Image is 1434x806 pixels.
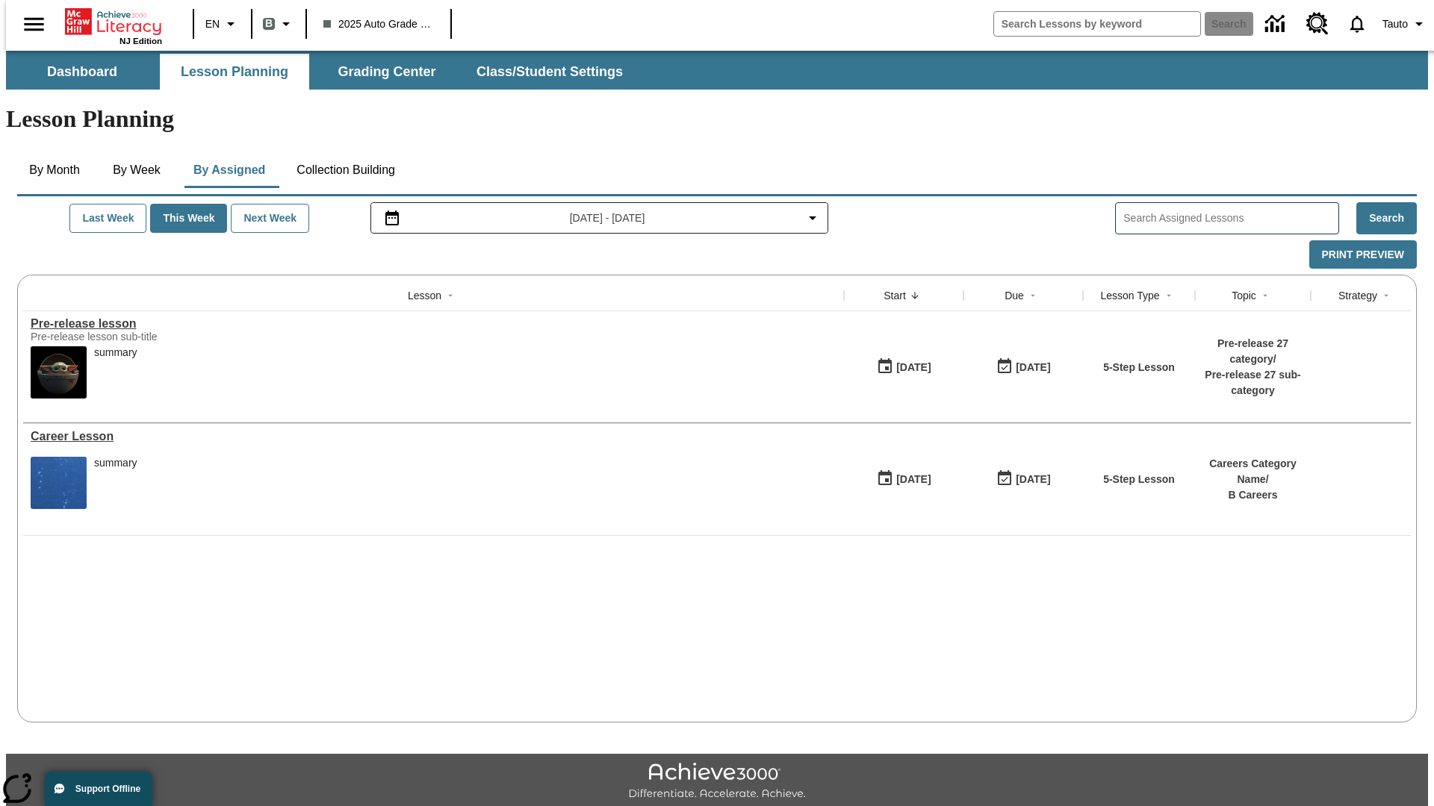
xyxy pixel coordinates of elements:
button: Class/Student Settings [465,54,635,90]
div: summary [94,346,137,399]
span: NJ Edition [119,37,162,46]
div: Lesson Type [1100,288,1159,303]
div: Lesson [408,288,441,303]
div: [DATE] [896,358,931,377]
div: Start [884,288,906,303]
span: Lesson Planning [181,63,288,81]
svg: Collapse Date Range Filter [804,209,822,227]
img: fish [31,457,87,509]
a: Resource Center, Will open in new tab [1297,4,1338,44]
p: Careers Category Name / [1202,456,1303,487]
input: search field [994,12,1200,36]
div: [DATE] [1016,470,1050,489]
button: Sort [1377,287,1395,304]
a: Data Center [1256,4,1297,45]
p: 5-Step Lesson [1103,360,1175,375]
button: Language: EN, Select a language [199,10,246,37]
div: Pre-release lesson [31,317,836,331]
div: Pre-release lesson sub-title [31,331,255,343]
span: Tauto [1382,16,1408,32]
h1: Lesson Planning [6,105,1428,133]
div: [DATE] [896,470,931,489]
div: Topic [1232,288,1256,303]
a: Home [65,7,162,37]
div: Home [65,5,162,46]
div: SubNavbar [6,54,636,90]
button: Print Preview [1309,240,1417,269]
button: Last Week [69,204,146,233]
button: 01/25/26: Last day the lesson can be accessed [991,353,1055,381]
button: Sort [1160,287,1178,304]
p: B Careers [1202,487,1303,503]
span: EN [205,16,220,32]
button: Collection Building [285,152,407,188]
div: [DATE] [1016,358,1050,377]
button: By Month [17,152,92,188]
p: Pre-release 27 category / [1202,336,1303,367]
div: summary [94,457,137,509]
div: Strategy [1338,288,1377,303]
button: Boost Class color is gray green. Change class color [257,10,301,37]
button: By Week [99,152,174,188]
button: This Week [150,204,227,233]
button: Open side menu [12,2,56,46]
button: Lesson Planning [160,54,309,90]
button: Support Offline [45,772,152,806]
a: Career Lesson, Lessons [31,430,836,443]
button: Profile/Settings [1376,10,1434,37]
span: Grading Center [338,63,435,81]
p: Pre-release 27 sub-category [1202,367,1303,399]
span: Class/Student Settings [477,63,623,81]
div: summary [94,457,137,469]
button: Search [1356,202,1417,234]
button: Next Week [231,204,309,233]
div: summary [94,346,137,359]
button: Sort [1256,287,1274,304]
button: 01/17/26: Last day the lesson can be accessed [991,465,1055,493]
span: Dashboard [47,63,117,81]
button: By Assigned [181,152,277,188]
div: SubNavbar [6,51,1428,90]
button: Select the date range menu item [377,209,822,227]
a: Pre-release lesson, Lessons [31,317,836,331]
span: [DATE] - [DATE] [570,210,645,226]
span: B [265,14,273,33]
span: 2025 Auto Grade 1 B [323,16,434,32]
span: Support Offline [75,784,140,794]
button: 01/13/25: First time the lesson was available [872,465,936,493]
a: Notifications [1338,4,1376,43]
img: hero alt text [31,346,87,399]
button: Grading Center [312,54,462,90]
img: Achieve3000 Differentiate Accelerate Achieve [628,763,806,801]
button: Sort [441,287,459,304]
button: Sort [906,287,924,304]
button: Dashboard [7,54,157,90]
div: Career Lesson [31,430,836,443]
div: Due [1005,288,1024,303]
button: 01/22/25: First time the lesson was available [872,353,936,381]
input: Search Assigned Lessons [1123,207,1338,229]
button: Sort [1024,287,1042,304]
p: 5-Step Lesson [1103,472,1175,487]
